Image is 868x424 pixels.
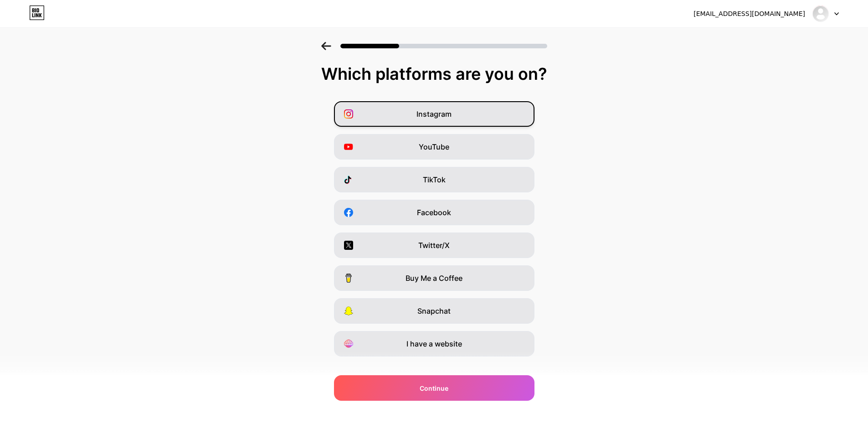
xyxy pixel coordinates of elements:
[420,383,448,393] span: Continue
[417,207,451,218] span: Facebook
[419,141,449,152] span: YouTube
[693,9,805,19] div: [EMAIL_ADDRESS][DOMAIN_NAME]
[417,305,451,316] span: Snapchat
[416,109,452,119] span: Instagram
[9,65,859,83] div: Which platforms are you on?
[418,240,450,251] span: Twitter/X
[812,5,829,22] img: Colormaticdz Graphic
[423,174,446,185] span: TikTok
[406,338,462,349] span: I have a website
[406,273,462,284] span: Buy Me a Coffee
